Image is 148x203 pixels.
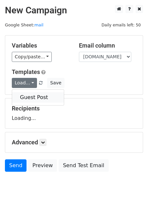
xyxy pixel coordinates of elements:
a: Copy/paste... [12,52,52,62]
a: mail [34,22,43,27]
a: Daily emails left: 50 [99,22,143,27]
a: Templates [12,68,40,75]
div: Loading... [12,105,136,122]
h5: Variables [12,42,69,49]
h2: New Campaign [5,5,143,16]
h5: Email column [79,42,136,49]
a: Send [5,159,27,172]
a: Load... [12,78,37,88]
iframe: Chat Widget [115,172,148,203]
button: Save [47,78,64,88]
a: Guest Post [12,92,64,103]
span: Daily emails left: 50 [99,22,143,29]
h5: Recipients [12,105,136,112]
h5: Advanced [12,139,136,146]
small: Google Sheet: [5,22,44,27]
a: Preview [28,159,57,172]
a: Send Test Email [59,159,108,172]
